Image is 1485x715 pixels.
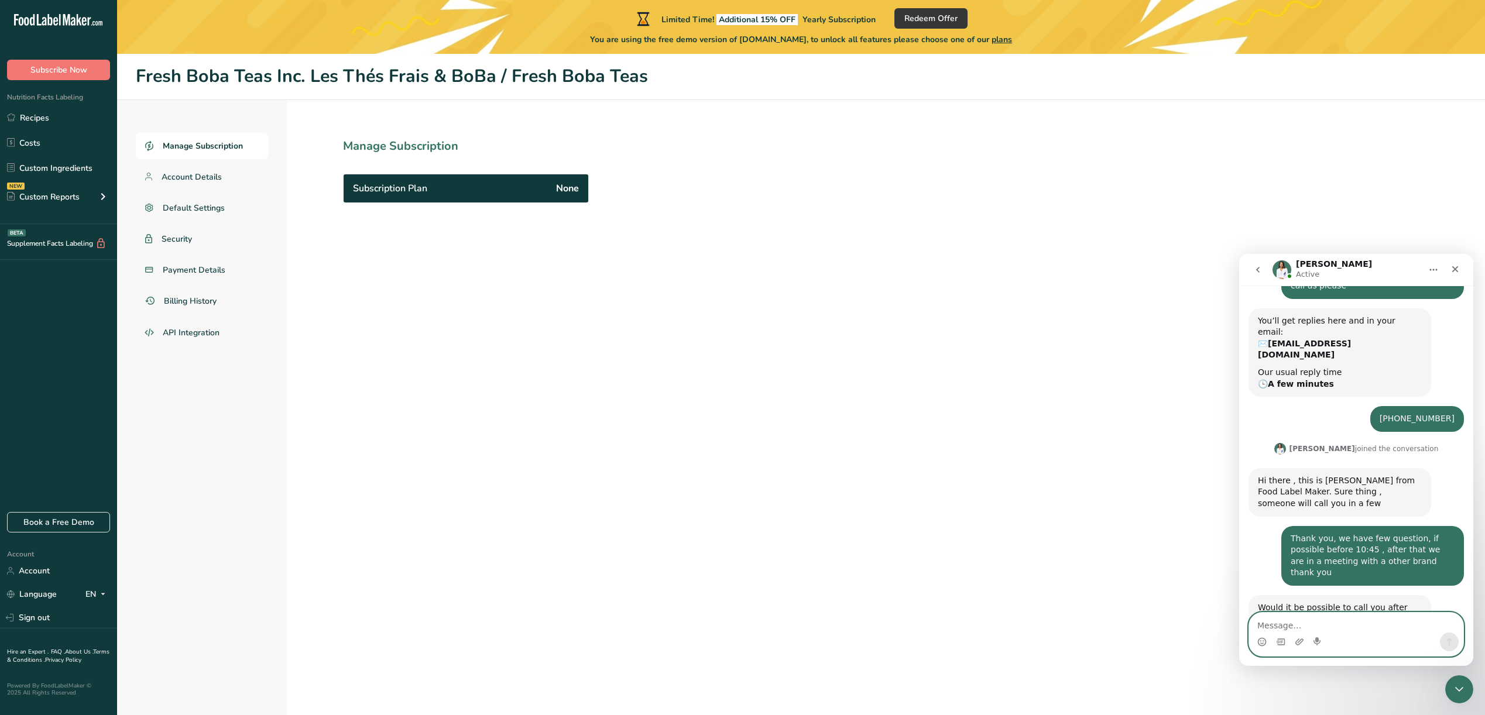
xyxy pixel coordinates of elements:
a: Hire an Expert . [7,648,49,656]
div: Powered By FoodLabelMaker © 2025 All Rights Reserved [7,682,110,696]
a: Payment Details [136,257,268,283]
div: BETA [8,229,26,236]
span: Subscription Plan [353,181,427,195]
button: Gif picker [37,383,46,393]
span: Account Details [162,171,222,183]
div: Would it be possible to call you after that timing? Because our team are in a meeting [19,348,183,383]
span: Billing History [164,295,217,307]
button: Emoji picker [18,383,28,393]
textarea: Message… [10,359,224,379]
h1: Fresh Boba Teas Inc. Les Thés Frais & BoBa / Fresh Boba Teas [136,63,1466,90]
a: Security [136,226,268,252]
span: You are using the free demo version of [DOMAIN_NAME], to unlock all features please choose one of... [590,33,1012,46]
div: Limited Time! [635,12,876,26]
button: Upload attachment [56,383,65,393]
a: FAQ . [51,648,65,656]
iframe: To enrich screen reader interactions, please activate Accessibility in Grammarly extension settings [1239,254,1473,666]
a: Manage Subscription [136,133,268,159]
span: Default Settings [163,202,225,214]
span: plans [992,34,1012,45]
a: Account Details [136,164,268,190]
span: API Integration [163,326,220,339]
span: Security [162,233,192,245]
a: Language [7,584,57,604]
button: Start recording [74,383,84,393]
button: Subscribe Now [7,60,110,80]
a: API Integration [136,319,268,347]
div: EN [85,587,110,601]
iframe: Intercom live chat [1445,675,1473,703]
a: About Us . [65,648,93,656]
button: Redeem Offer [894,8,968,29]
span: None [556,181,579,195]
div: Custom Reports [7,191,80,203]
span: Subscribe Now [30,64,87,76]
span: Manage Subscription [163,140,243,152]
a: Default Settings [136,195,268,221]
a: Billing History [136,288,268,314]
a: Terms & Conditions . [7,648,109,664]
span: Additional 15% OFF [716,14,798,25]
button: Send a message… [201,379,220,397]
span: Payment Details [163,264,225,276]
div: Rana says… [9,341,225,415]
div: NEW [7,183,25,190]
a: Book a Free Demo [7,512,110,532]
span: Redeem Offer [904,12,958,25]
div: Would it be possible to call you after that timing? Because our team are in a meeting [9,341,192,390]
a: Privacy Policy [45,656,81,664]
h1: Manage Subscription [343,137,640,155]
span: Yearly Subscription [802,14,876,25]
